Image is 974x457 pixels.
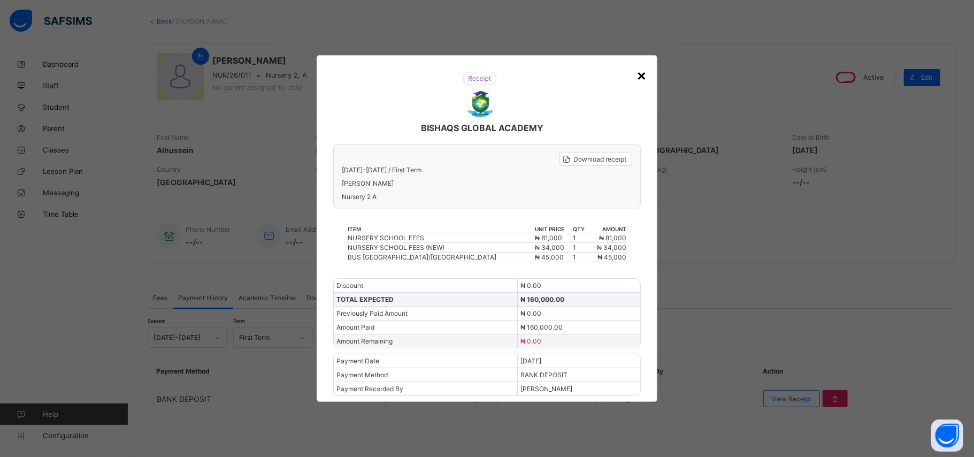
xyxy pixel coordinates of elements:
[573,253,589,262] td: 1
[573,225,589,233] th: qty
[421,123,543,133] span: BISHAQS GLOBAL ACADEMY
[336,357,379,365] span: Payment Date
[347,225,534,233] th: item
[348,253,534,261] div: BUS [GEOGRAPHIC_DATA]/[GEOGRAPHIC_DATA]
[336,323,374,331] span: Amount Paid
[535,253,564,261] span: ₦ 45,000
[573,233,589,243] td: 1
[573,243,589,253] td: 1
[342,166,421,174] span: [DATE]-[DATE] / First Term
[520,357,541,365] span: [DATE]
[336,281,363,290] span: Discount
[348,243,534,252] div: NURSERY SCHOOL FEES (NEW)
[535,243,564,252] span: ₦ 34,000
[597,243,626,252] span: ₦ 34,000
[520,323,563,331] span: ₦ 160,000.00
[336,385,403,393] span: Payment Recorded By
[931,420,963,452] button: Open asap
[520,371,567,379] span: BANK DEPOSIT
[342,179,632,187] span: [PERSON_NAME]
[348,234,534,242] div: NURSERY SCHOOL FEES
[342,193,632,201] span: Nursery 2 A
[336,309,408,317] span: Previously Paid Amount
[466,90,493,117] img: BISHAQS GLOBAL ACADEMY
[573,155,626,163] span: Download receipt
[520,281,541,290] span: ₦ 0.00
[534,225,572,233] th: unit price
[597,253,626,261] span: ₦ 45,000
[535,234,562,242] span: ₦ 81,000
[599,234,626,242] span: ₦ 81,000
[336,371,388,379] span: Payment Method
[336,295,394,303] span: TOTAL EXPECTED
[520,337,541,345] span: ₦ 0.00
[520,385,572,393] span: [PERSON_NAME]
[520,295,564,303] span: ₦ 160,000.00
[463,72,497,85] img: receipt.26f346b57495a98c98ef9b0bc63aa4d8.svg
[336,337,393,345] span: Amount Remaining
[589,225,627,233] th: amount
[520,309,541,317] span: ₦ 0.00
[636,66,647,84] div: ×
